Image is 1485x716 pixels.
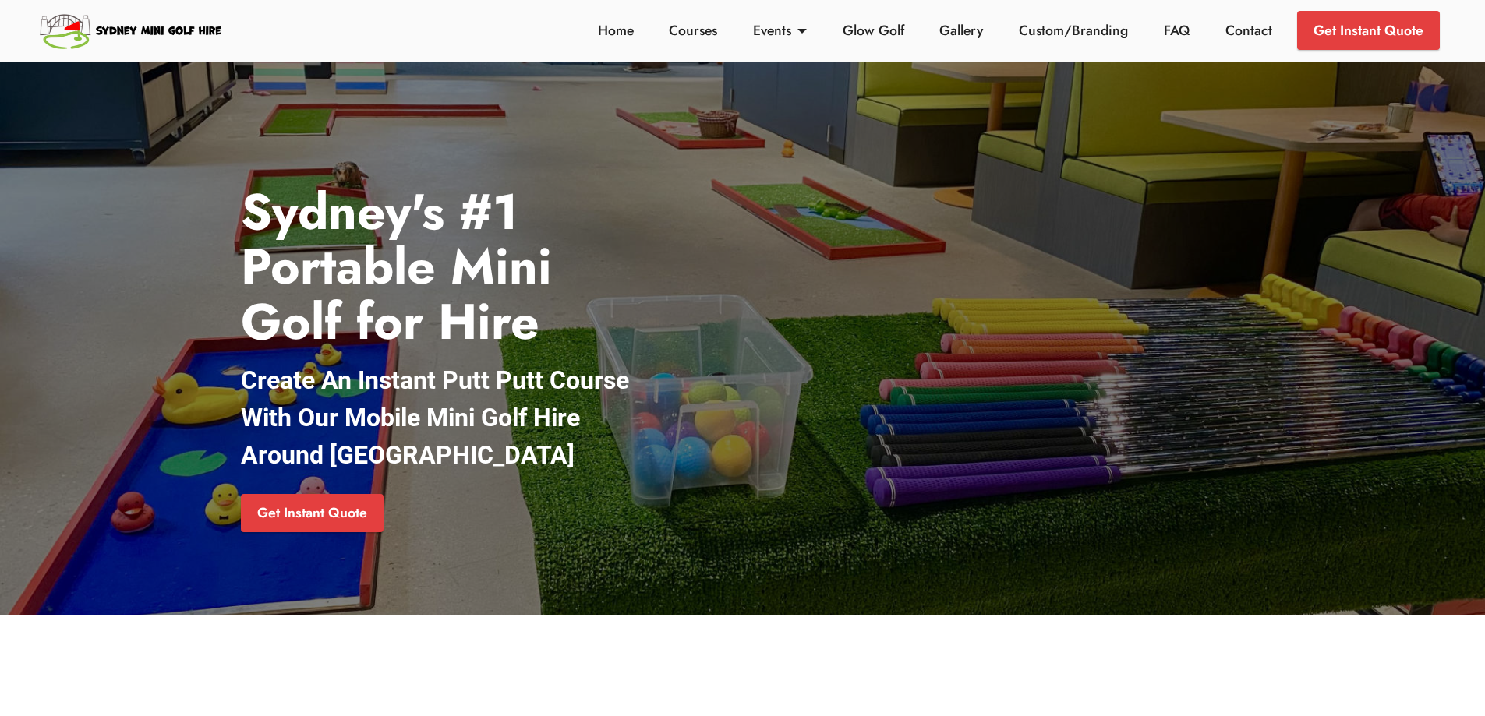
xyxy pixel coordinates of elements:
strong: Sydney's #1 Portable Mini Golf for Hire [241,176,552,358]
strong: Create An Instant Putt Putt Course With Our Mobile Mini Golf Hire Around [GEOGRAPHIC_DATA] [241,365,629,470]
a: Home [593,20,638,41]
a: Get Instant Quote [1297,11,1440,50]
img: Sydney Mini Golf Hire [37,8,225,53]
a: FAQ [1160,20,1194,41]
a: Events [749,20,811,41]
a: Custom/Branding [1015,20,1133,41]
a: Gallery [935,20,988,41]
a: Courses [665,20,722,41]
a: Get Instant Quote [241,494,384,533]
a: Glow Golf [838,20,908,41]
a: Contact [1221,20,1276,41]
